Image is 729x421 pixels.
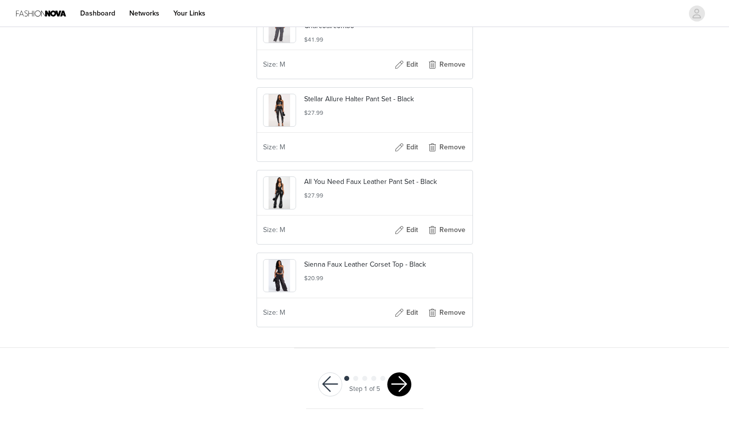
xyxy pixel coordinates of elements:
h5: $27.99 [304,191,466,200]
span: Size: M [263,142,285,152]
img: Fashion Nova Logo [16,2,66,25]
h5: $27.99 [304,108,466,117]
button: Edit [386,57,426,73]
button: Edit [386,305,426,321]
div: Step 1 of 5 [349,384,380,394]
span: Size: M [263,225,285,235]
button: Remove [426,139,466,155]
p: Sienna Faux Leather Corset Top - Black [304,259,466,270]
h5: $20.99 [304,274,466,283]
button: Edit [386,139,426,155]
a: Your Links [167,2,211,25]
button: Edit [386,222,426,238]
span: Size: M [263,59,285,70]
span: Size: M [263,307,285,318]
button: Remove [426,305,466,321]
img: product image [269,94,290,126]
a: Networks [123,2,165,25]
button: Remove [426,57,466,73]
button: Remove [426,222,466,238]
p: All You Need Faux Leather Pant Set - Black [304,176,466,187]
div: avatar [692,6,701,22]
img: product image [269,260,290,292]
h5: $41.99 [304,35,466,44]
a: Dashboard [74,2,121,25]
p: Stellar Allure Halter Pant Set - Black [304,94,466,104]
img: product image [269,177,290,209]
